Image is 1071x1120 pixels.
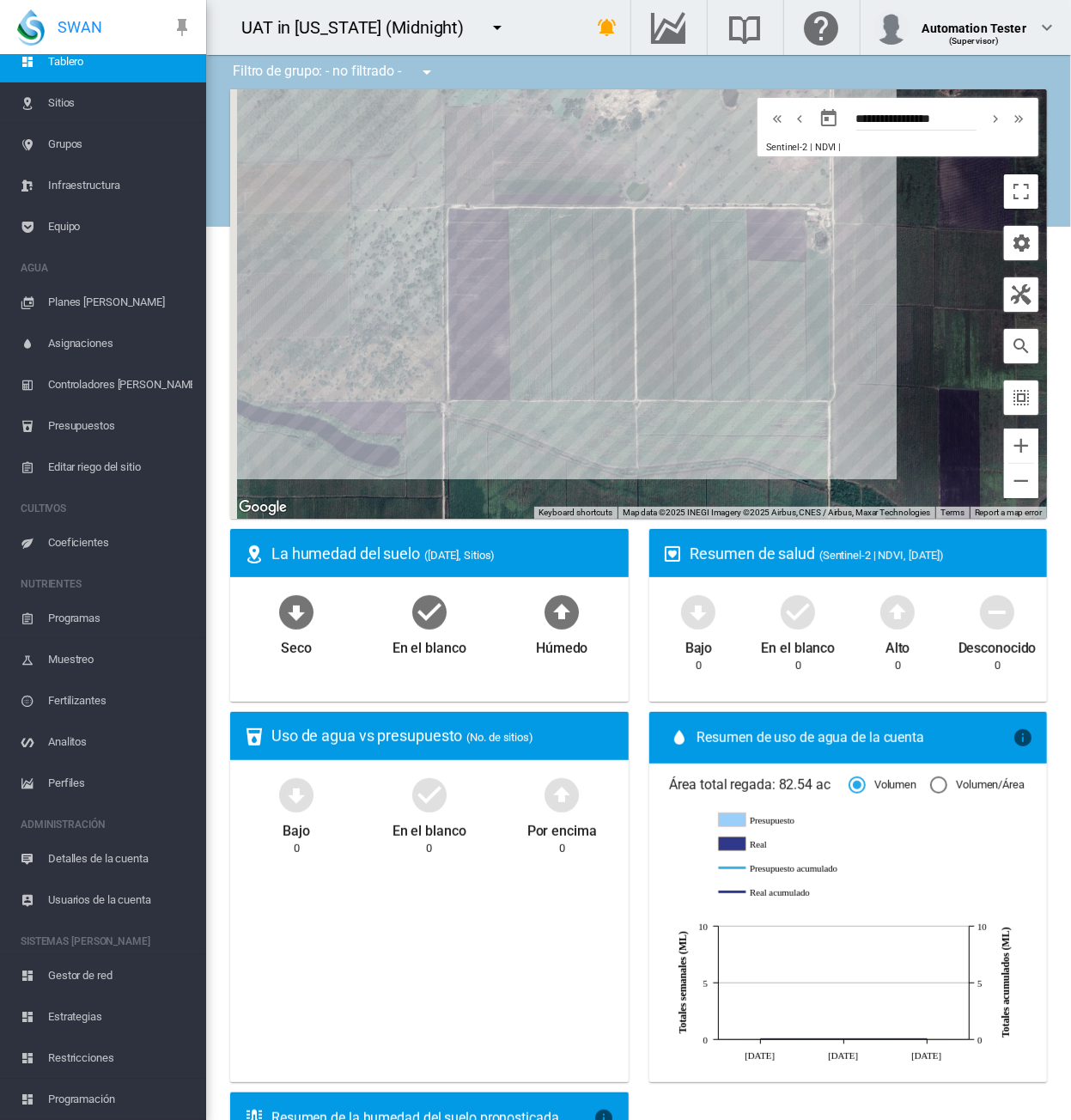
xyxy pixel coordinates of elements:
[977,978,983,989] tspan: 5
[48,639,192,680] span: Muestreo
[877,591,918,632] md-icon: icon-arrow-up-bold-circle
[48,364,192,405] span: Controladores [PERSON_NAME]
[417,62,437,82] md-icon: icon-menu-down
[1004,380,1038,415] button: icon-select-all
[48,598,192,639] span: Programas
[812,101,846,136] button: md-calendar
[670,776,849,794] span: Área total regada: 82.54 ac
[234,496,291,519] a: Open this area in Google Maps (opens a new window)
[790,108,809,129] md-icon: icon-chevron-left
[697,728,1013,747] span: Resumen de uso de agua de la cuenta
[838,142,841,153] span: |
[696,658,702,673] div: 0
[1004,226,1038,260] button: icon-cog
[48,1038,192,1079] span: Restricciones
[21,811,192,838] span: ADMINISTRACIÓN
[480,10,514,45] button: icon-menu-down
[757,1036,764,1043] circle: Real acumulado 10 sept 0
[424,549,495,562] span: ([DATE], Sitios)
[283,815,310,841] div: Bajo
[703,1035,708,1045] tspan: 0
[1009,108,1028,129] md-icon: icon-chevron-double-right
[725,17,766,38] md-icon: Buscar en la base de conocimientos
[949,36,1000,46] span: (Supervisor)
[281,632,312,658] div: Seco
[1004,464,1038,498] button: Zoom out
[48,405,192,447] span: Presupuestos
[691,543,1034,564] div: Resumen de salud
[48,996,192,1038] span: Estrategias
[1011,387,1031,408] md-icon: icon-select-all
[977,1035,983,1045] tspan: 0
[678,591,719,632] md-icon: icon-arrow-down-bold-circle
[718,885,856,900] g: Real acumulado
[768,108,787,129] md-icon: icon-chevron-double-left
[766,142,836,153] span: Sentinel-2 | NDVI
[685,632,713,658] div: Bajo
[718,813,856,828] g: Presupuesto
[1011,233,1031,253] md-icon: icon-cog
[677,931,689,1033] tspan: Totales semanales (ML)
[527,815,597,841] div: Por encima
[923,1036,930,1043] circle: Real acumulado 24 sept 0
[48,1079,192,1120] span: Programación
[244,544,265,564] md-icon: icon-map-marker-radius
[1004,329,1038,363] button: icon-magnify
[539,507,612,519] button: Keyboard shortcuts
[48,955,192,996] span: Gestor de red
[276,774,317,815] md-icon: icon-arrow-down-bold-circle
[761,632,835,658] div: En el blanco
[220,55,449,89] div: Filtro de grupo: - no filtrado -
[885,632,910,658] div: Alto
[48,880,192,921] span: Usuarios de la cuenta
[48,838,192,880] span: Detalles de la cuenta
[21,570,192,598] span: NUTRIENTES
[940,508,965,517] a: Terms
[48,124,192,165] span: Grupos
[930,777,1025,794] md-radio-button: Volumen/Área
[849,777,916,794] md-radio-button: Volumen
[392,632,466,658] div: En el blanco
[958,632,1037,658] div: Desconocido
[241,15,479,40] div: UAT in [US_STATE] (Midnight)
[244,727,265,747] md-icon: icon-cup-water
[788,108,811,129] button: icon-chevron-left
[48,82,192,124] span: Sitios
[48,323,192,364] span: Asignaciones
[392,815,466,841] div: En el blanco
[271,543,615,564] div: La humedad del suelo
[977,591,1018,632] md-icon: icon-minus-circle
[1004,174,1038,209] button: Toggle fullscreen view
[58,16,102,38] span: SWAN
[911,1050,941,1061] tspan: [DATE]
[828,1050,858,1061] tspan: [DATE]
[48,282,192,323] span: Planes [PERSON_NAME]
[48,721,192,763] span: Analitos
[1013,727,1033,748] md-icon: icon-information
[487,17,508,38] md-icon: icon-menu-down
[21,254,192,282] span: AGUA
[698,922,708,932] tspan: 10
[895,658,901,673] div: 0
[21,928,192,955] span: SISTEMAS [PERSON_NAME]
[819,549,944,562] span: (Sentinel-2 | NDVI, [DATE])
[975,508,1042,517] a: Report a map error
[718,861,856,876] g: Presupuesto acumulado
[766,108,788,129] button: icon-chevron-double-left
[234,496,291,519] img: Google
[874,10,909,45] img: profile.jpg
[48,165,192,206] span: Infraestructura
[777,591,818,632] md-icon: icon-checkbox-marked-circle
[409,774,450,815] md-icon: icon-checkbox-marked-circle
[294,841,300,856] div: 0
[1007,108,1030,129] button: icon-chevron-double-right
[745,1050,775,1061] tspan: [DATE]
[48,680,192,721] span: Fertilizantes
[591,10,625,45] button: icon-bell-ring
[840,1036,847,1043] circle: Real acumulado 17 sept 0
[1000,927,1012,1038] tspan: Totales acumulados (ML)
[541,591,582,632] md-icon: icon-arrow-up-bold-circle
[648,17,690,38] md-icon: Ir al Centro de Datos
[703,978,708,989] tspan: 5
[718,837,856,852] g: Real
